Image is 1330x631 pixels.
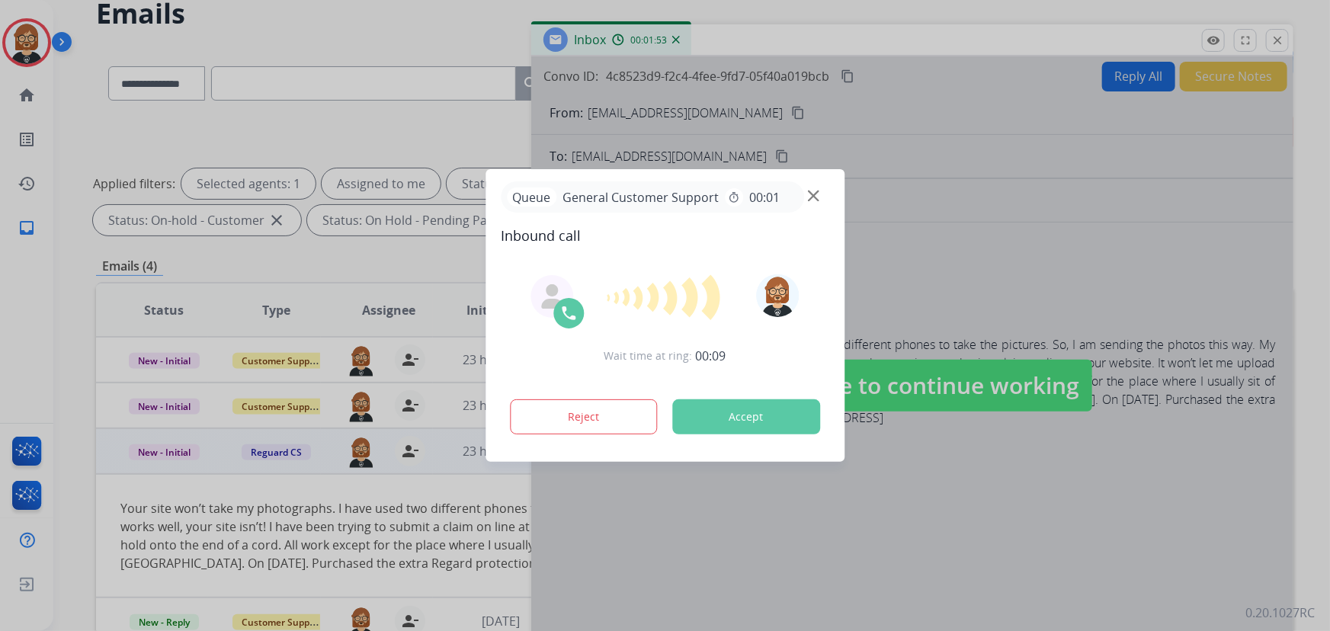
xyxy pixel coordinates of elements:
[501,225,829,246] span: Inbound call
[749,188,780,207] span: 00:01
[757,274,800,317] img: avatar
[728,191,740,203] mat-icon: timer
[696,347,726,365] span: 00:09
[510,399,658,434] button: Reject
[672,399,820,434] button: Accept
[1245,604,1315,622] p: 0.20.1027RC
[604,348,693,364] span: Wait time at ring:
[540,284,564,309] img: agent-avatar
[559,304,578,322] img: call-icon
[556,188,725,207] span: General Customer Support
[507,187,556,207] p: Queue
[808,191,819,202] img: close-button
